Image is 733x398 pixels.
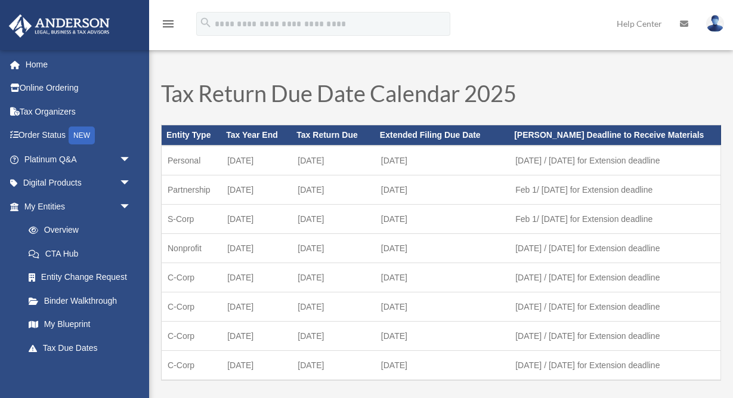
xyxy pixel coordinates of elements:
td: [DATE] [221,205,292,234]
div: NEW [69,127,95,144]
td: [DATE] [292,351,375,381]
h1: Tax Return Due Date Calendar 2025 [161,82,721,110]
td: Feb 1/ [DATE] for Extension deadline [509,175,720,205]
td: [DATE] [221,322,292,351]
td: C-Corp [162,292,222,322]
th: Extended Filing Due Date [375,125,509,146]
td: [DATE] [292,322,375,351]
td: Personal [162,146,222,175]
th: Entity Type [162,125,222,146]
a: Platinum Q&Aarrow_drop_down [8,147,149,171]
td: [DATE] [375,292,509,322]
a: Binder Walkthrough [17,289,149,313]
td: [DATE] [221,292,292,322]
a: Order StatusNEW [8,124,149,148]
td: [DATE] [292,205,375,234]
td: [DATE] [221,263,292,292]
td: [DATE] / [DATE] for Extension deadline [509,351,720,381]
td: [DATE] [375,205,509,234]
td: [DATE] [292,263,375,292]
a: menu [161,21,175,31]
td: [DATE] / [DATE] for Extension deadline [509,322,720,351]
td: C-Corp [162,351,222,381]
td: [DATE] [221,234,292,263]
a: My Entitiesarrow_drop_down [8,195,149,218]
td: C-Corp [162,263,222,292]
a: Overview [17,218,149,242]
td: [DATE] [375,351,509,381]
a: My Blueprint [17,313,149,337]
td: [DATE] [221,351,292,381]
a: Online Ordering [8,76,149,100]
span: arrow_drop_down [119,171,143,196]
td: [DATE] [292,175,375,205]
img: User Pic [706,15,724,32]
td: [DATE] [292,292,375,322]
td: Partnership [162,175,222,205]
td: [DATE] [221,175,292,205]
td: [DATE] / [DATE] for Extension deadline [509,146,720,175]
td: [DATE] / [DATE] for Extension deadline [509,234,720,263]
td: S-Corp [162,205,222,234]
span: arrow_drop_down [119,147,143,172]
td: [DATE] [375,322,509,351]
a: Digital Productsarrow_drop_down [8,171,149,195]
td: [DATE] [375,146,509,175]
td: [DATE] [292,234,375,263]
td: [DATE] [375,234,509,263]
th: [PERSON_NAME] Deadline to Receive Materials [509,125,720,146]
td: [DATE] / [DATE] for Extension deadline [509,292,720,322]
a: Tax Due Dates [17,336,143,360]
td: [DATE] [221,146,292,175]
td: Nonprofit [162,234,222,263]
td: [DATE] / [DATE] for Extension deadline [509,263,720,292]
img: Anderson Advisors Platinum Portal [5,14,113,38]
td: Feb 1/ [DATE] for Extension deadline [509,205,720,234]
td: [DATE] [292,146,375,175]
a: Tax Organizers [8,100,149,124]
span: arrow_drop_down [119,195,143,219]
td: C-Corp [162,322,222,351]
i: search [199,16,212,29]
i: menu [161,17,175,31]
a: Entity Change Request [17,266,149,289]
td: [DATE] [375,263,509,292]
a: CTA Hub [17,242,149,266]
a: Home [8,53,149,76]
th: Tax Return Due [292,125,375,146]
th: Tax Year End [221,125,292,146]
td: [DATE] [375,175,509,205]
